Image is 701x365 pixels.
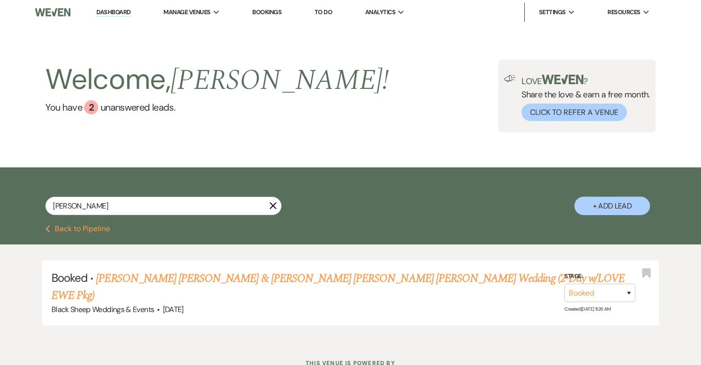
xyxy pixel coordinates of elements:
[45,60,389,100] h2: Welcome,
[564,306,610,312] span: Created: [DATE] 11:26 AM
[84,100,98,114] div: 2
[45,100,389,114] a: You have 2 unanswered leads.
[45,197,282,215] input: Search by name, event date, email address or phone number
[516,75,650,121] div: Share the love & earn a free month.
[163,8,210,17] span: Manage Venues
[504,75,516,82] img: loud-speaker-illustration.svg
[315,8,332,16] a: To Do
[51,270,87,285] span: Booked
[574,197,650,215] button: + Add Lead
[45,225,110,233] button: Back to Pipeline
[51,304,154,314] span: Black Sheep Weddings & Events
[542,75,584,84] img: weven-logo-green.svg
[521,104,627,121] button: Click to Refer a Venue
[564,271,635,282] label: Stage:
[252,8,282,16] a: Bookings
[96,8,130,17] a: Dashboard
[365,8,395,17] span: Analytics
[51,270,624,304] a: [PERSON_NAME] [PERSON_NAME] & [PERSON_NAME] [PERSON_NAME] [PERSON_NAME] Wedding (2-Day w/LOVE EWE...
[35,2,70,22] img: Weven Logo
[171,59,389,102] span: [PERSON_NAME] !
[163,304,184,314] span: [DATE]
[539,8,566,17] span: Settings
[607,8,640,17] span: Resources
[521,75,650,86] p: Love ?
